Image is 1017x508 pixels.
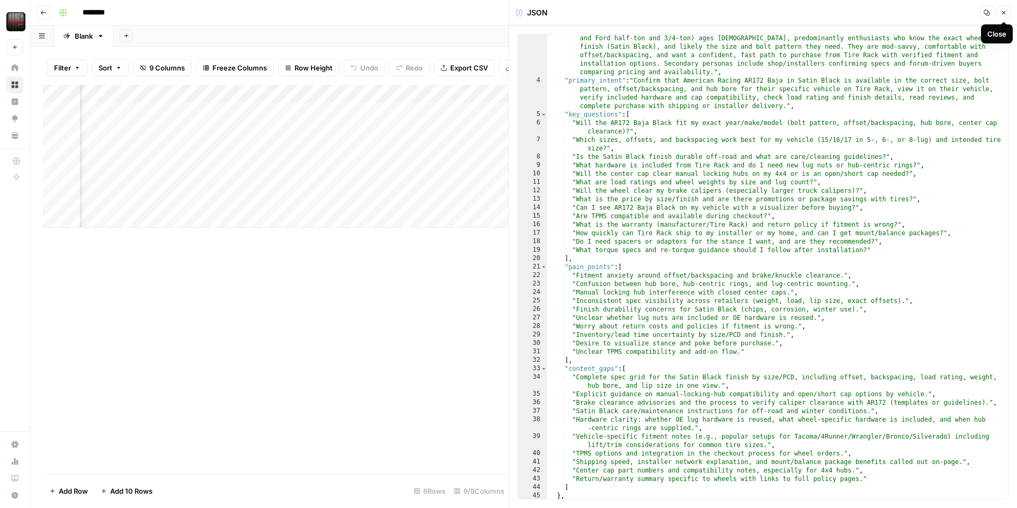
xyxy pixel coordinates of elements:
[518,76,547,110] div: 4
[518,373,547,390] div: 34
[133,59,192,76] button: 9 Columns
[518,110,547,119] div: 5
[518,305,547,314] div: 26
[518,492,547,500] div: 45
[54,25,113,47] a: Blank
[518,153,547,161] div: 8
[518,458,547,466] div: 41
[518,331,547,339] div: 29
[518,136,547,153] div: 7
[6,127,23,144] a: Your Data
[6,12,25,31] img: Tire Rack Logo
[196,59,274,76] button: Freeze Columns
[6,436,23,453] a: Settings
[518,415,547,432] div: 38
[92,59,129,76] button: Sort
[518,203,547,212] div: 14
[110,486,153,496] span: Add 10 Rows
[518,161,547,170] div: 9
[149,63,185,73] span: 9 Columns
[406,63,423,73] span: Redo
[450,483,508,500] div: 9/9 Columns
[434,59,495,76] button: Export CSV
[518,483,547,492] div: 44
[541,364,547,373] span: Toggle code folding, rows 33 through 44
[518,25,547,76] div: 3
[518,263,547,271] div: 21
[295,63,333,73] span: Row Height
[518,280,547,288] div: 23
[389,59,430,76] button: Redo
[94,483,159,500] button: Add 10 Rows
[518,212,547,220] div: 15
[99,63,112,73] span: Sort
[987,29,1006,39] div: Close
[518,195,547,203] div: 13
[6,59,23,76] a: Home
[518,297,547,305] div: 25
[518,347,547,356] div: 31
[54,63,71,73] span: Filter
[75,31,93,41] div: Blank
[518,254,547,263] div: 20
[409,483,450,500] div: 6 Rows
[6,487,23,504] button: Help + Support
[6,8,23,35] button: Workspace: Tire Rack
[518,170,547,178] div: 10
[518,314,547,322] div: 27
[541,110,547,119] span: Toggle code folding, rows 5 through 20
[518,466,547,475] div: 42
[47,59,87,76] button: Filter
[518,229,547,237] div: 17
[518,178,547,186] div: 11
[6,76,23,93] a: Browse
[518,475,547,483] div: 43
[518,407,547,415] div: 37
[518,271,547,280] div: 22
[518,364,547,373] div: 33
[541,263,547,271] span: Toggle code folding, rows 21 through 32
[518,220,547,229] div: 16
[518,356,547,364] div: 32
[344,59,385,76] button: Undo
[518,119,547,136] div: 6
[450,63,488,73] span: Export CSV
[518,398,547,407] div: 36
[518,322,547,331] div: 28
[6,93,23,110] a: Insights
[212,63,267,73] span: Freeze Columns
[518,339,547,347] div: 30
[518,390,547,398] div: 35
[518,246,547,254] div: 19
[6,110,23,127] a: Opportunities
[6,470,23,487] a: Learning Hub
[6,453,23,470] a: Usage
[360,63,378,73] span: Undo
[518,186,547,195] div: 12
[518,449,547,458] div: 40
[518,237,547,246] div: 18
[518,432,547,449] div: 39
[43,483,94,500] button: Add Row
[515,7,548,18] div: JSON
[59,486,88,496] span: Add Row
[518,288,547,297] div: 24
[278,59,340,76] button: Row Height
